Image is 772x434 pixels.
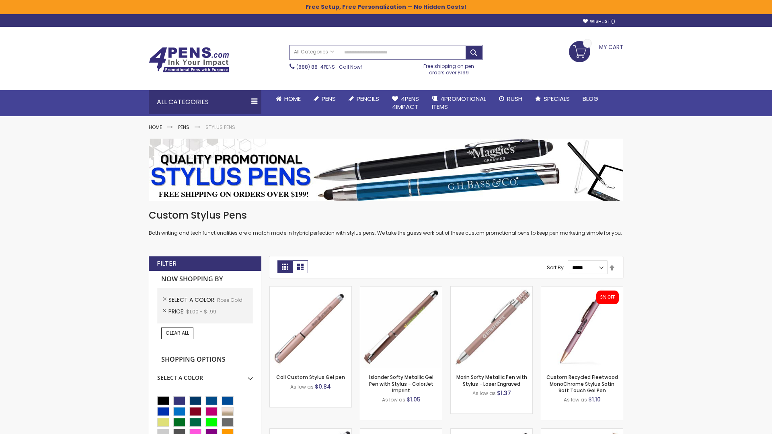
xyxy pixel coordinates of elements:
[294,49,334,55] span: All Categories
[290,45,338,59] a: All Categories
[432,94,486,111] span: 4PROMOTIONAL ITEMS
[547,264,564,271] label: Sort By
[270,287,351,368] img: Cali Custom Stylus Gel pen-Rose Gold
[269,90,307,108] a: Home
[392,94,419,111] span: 4Pens 4impact
[588,395,601,403] span: $1.10
[576,90,605,108] a: Blog
[157,351,253,368] strong: Shopping Options
[149,90,261,114] div: All Categories
[166,330,189,336] span: Clear All
[149,139,623,201] img: Stylus Pens
[178,124,189,131] a: Pens
[360,286,442,293] a: Islander Softy Metallic Gel Pen with Stylus - ColorJet Imprint-Rose Gold
[315,383,331,391] span: $0.84
[493,90,529,108] a: Rush
[415,60,483,76] div: Free shipping on pen orders over $199
[507,94,522,103] span: Rush
[205,124,235,131] strong: Stylus Pens
[497,389,511,397] span: $1.37
[157,368,253,382] div: Select A Color
[382,396,405,403] span: As low as
[546,374,618,393] a: Custom Recycled Fleetwood MonoChrome Stylus Satin Soft Touch Gel Pen
[600,295,615,300] div: 5% OFF
[290,383,314,390] span: As low as
[456,374,527,387] a: Marin Softy Metallic Pen with Stylus - Laser Engraved
[360,287,442,368] img: Islander Softy Metallic Gel Pen with Stylus - ColorJet Imprint-Rose Gold
[357,94,379,103] span: Pencils
[186,308,216,315] span: $1.00 - $1.99
[583,18,615,25] a: Wishlist
[322,94,336,103] span: Pens
[544,94,570,103] span: Specials
[564,396,587,403] span: As low as
[583,94,598,103] span: Blog
[425,90,493,116] a: 4PROMOTIONALITEMS
[451,287,532,368] img: Marin Softy Metallic Pen with Stylus - Laser Engraved-Rose Gold
[307,90,342,108] a: Pens
[541,286,623,293] a: Custom Recycled Fleetwood MonoChrome Stylus Satin Soft Touch Gel Pen-Rose Gold
[342,90,386,108] a: Pencils
[276,374,345,381] a: Cali Custom Stylus Gel pen
[168,296,217,304] span: Select A Color
[157,271,253,288] strong: Now Shopping by
[296,63,362,70] span: - Call Now!
[277,260,293,273] strong: Grid
[157,259,177,268] strong: Filter
[296,63,335,70] a: (888) 88-4PENS
[541,287,623,368] img: Custom Recycled Fleetwood MonoChrome Stylus Satin Soft Touch Gel Pen-Rose Gold
[217,297,242,303] span: Rose Gold
[529,90,576,108] a: Specials
[270,286,351,293] a: Cali Custom Stylus Gel pen-Rose Gold
[149,124,162,131] a: Home
[386,90,425,116] a: 4Pens4impact
[451,286,532,293] a: Marin Softy Metallic Pen with Stylus - Laser Engraved-Rose Gold
[472,390,496,397] span: As low as
[369,374,433,393] a: Islander Softy Metallic Gel Pen with Stylus - ColorJet Imprint
[168,307,186,315] span: Price
[149,209,623,237] div: Both writing and tech functionalities are a match made in hybrid perfection with stylus pens. We ...
[149,47,229,73] img: 4Pens Custom Pens and Promotional Products
[284,94,301,103] span: Home
[161,328,193,339] a: Clear All
[407,395,421,403] span: $1.05
[149,209,623,222] h1: Custom Stylus Pens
